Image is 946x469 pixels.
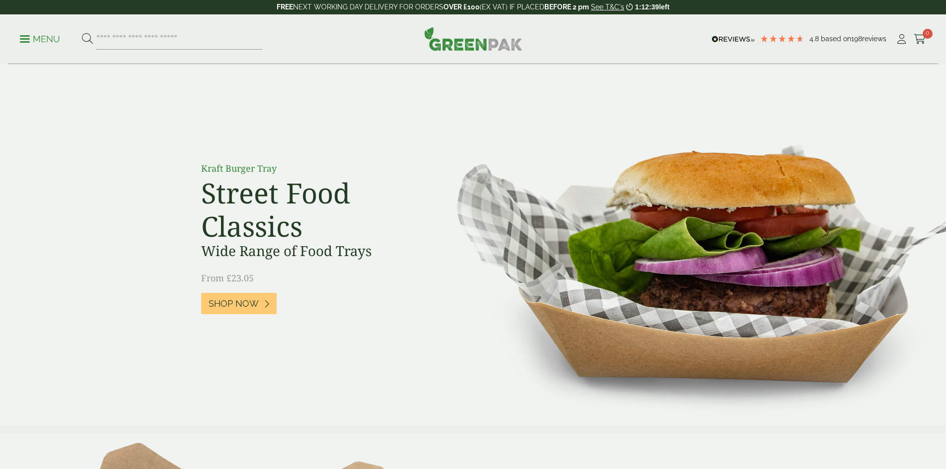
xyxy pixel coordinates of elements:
i: My Account [895,34,908,44]
h2: Street Food Classics [201,176,425,243]
a: 0 [914,32,926,47]
img: GreenPak Supplies [424,27,522,51]
span: left [659,3,669,11]
div: 4.79 Stars [760,34,804,43]
p: Menu [20,33,60,45]
a: Menu [20,33,60,43]
span: 1:12:39 [635,3,659,11]
span: Based on [821,35,851,43]
a: Shop Now [201,293,277,314]
span: 198 [851,35,862,43]
span: 0 [923,29,933,39]
span: From £23.05 [201,272,254,284]
strong: FREE [277,3,293,11]
h3: Wide Range of Food Trays [201,243,425,260]
span: reviews [862,35,886,43]
strong: BEFORE 2 pm [544,3,589,11]
a: See T&C's [591,3,624,11]
span: Shop Now [209,298,259,309]
img: REVIEWS.io [712,36,755,43]
i: Cart [914,34,926,44]
strong: OVER £100 [443,3,480,11]
p: Kraft Burger Tray [201,162,425,175]
span: 4.8 [809,35,821,43]
img: Street Food Classics [426,65,946,425]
